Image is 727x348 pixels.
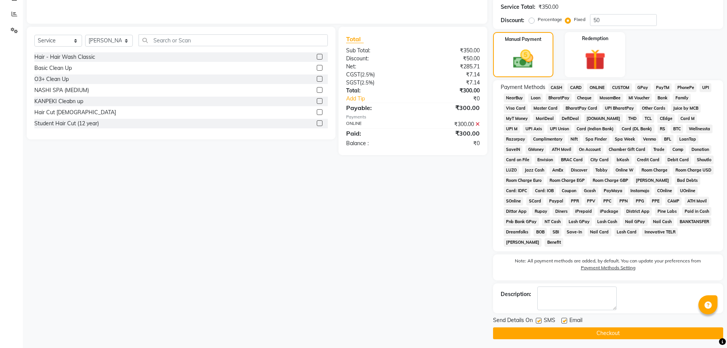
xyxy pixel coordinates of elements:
span: Wellnessta [686,125,712,133]
span: UPI Union [547,125,571,133]
span: PayTM [654,83,672,92]
span: Total [346,35,364,43]
span: Envision [535,155,555,164]
span: RS [658,125,668,133]
span: Room Charge EGP [547,176,587,185]
a: Add Tip [340,95,425,103]
span: Bad Debts [675,176,700,185]
span: Benefit [545,238,563,247]
span: TCL [642,114,654,123]
span: District App [624,207,652,216]
span: PhonePe [675,83,696,92]
span: UPI M [504,125,520,133]
span: CUSTOM [610,83,632,92]
span: Room Charge Euro [504,176,544,185]
label: Note: All payment methods are added, by default. You can update your preferences from [501,257,716,274]
span: LUZO [504,166,519,175]
span: Spa Finder [583,135,609,144]
span: Diners [553,207,570,216]
span: THD [626,114,639,123]
span: CARD [567,83,584,92]
span: Loan [528,94,543,102]
span: Gcash [582,186,598,195]
span: Nift [568,135,580,144]
span: Donation [689,145,711,154]
span: Shoutlo [694,155,714,164]
div: ₹300.00 [413,87,485,95]
span: NT Cash [542,217,563,226]
span: SaveIN [504,145,523,154]
span: Save-In [564,228,585,236]
span: Dreamfolks [504,228,531,236]
span: [PERSON_NAME] [504,238,542,247]
span: Discover [569,166,590,175]
span: SCard [526,197,543,206]
div: ₹7.14 [413,71,485,79]
div: Net: [340,63,413,71]
span: Dittor App [504,207,529,216]
div: ₹300.00 [413,129,485,138]
span: Send Details On [493,316,533,326]
label: Payment Methods Setting [581,264,635,271]
span: CAMP [665,197,682,206]
div: ₹350.00 [538,3,558,11]
div: Paid: [340,129,413,138]
div: Payable: [340,103,413,112]
span: Juice by MCB [671,104,701,113]
div: Discount: [340,55,413,63]
span: Visa Card [504,104,528,113]
label: Redemption [582,35,608,42]
span: Room Charge USD [673,166,714,175]
span: Card (Indian Bank) [574,125,616,133]
span: Credit Card [635,155,662,164]
label: Percentage [538,16,562,23]
span: PPG [633,197,646,206]
span: SMS [544,316,555,326]
span: ATH Movil [685,197,709,206]
div: KANPEKI Cleabn up [34,97,83,105]
input: Search or Scan [139,34,328,46]
span: Tabby [593,166,610,175]
span: Innovative TELR [642,228,678,236]
span: Comp [670,145,686,154]
span: Jazz Cash [522,166,546,175]
label: Fixed [574,16,585,23]
span: Card: IOB [532,186,556,195]
span: DefiDeal [559,114,581,123]
span: CEdge [657,114,675,123]
span: 2.5% [362,71,373,78]
span: Venmo [641,135,659,144]
span: UPI Axis [523,125,544,133]
span: ATH Movil [549,145,574,154]
span: COnline [654,186,674,195]
div: Discount: [501,16,524,24]
span: Payment Methods [501,83,545,91]
span: Rupay [532,207,550,216]
span: BharatPay [546,94,572,102]
span: PPC [601,197,614,206]
div: ₹350.00 [413,47,485,55]
span: Card (DL Bank) [619,125,654,133]
span: PPN [617,197,630,206]
span: bKash [614,155,632,164]
span: SGST [346,79,360,86]
span: Room Charge GBP [590,176,630,185]
span: Chamber Gift Card [606,145,648,154]
div: ₹300.00 [413,103,485,112]
span: Lash Cash [595,217,620,226]
span: [DOMAIN_NAME] [584,114,623,123]
span: Paid in Cash [682,207,711,216]
span: AmEx [550,166,566,175]
div: Payments [346,114,479,120]
div: NASHI SPA (MEDIUM) [34,86,89,94]
span: Nail Card [588,228,611,236]
span: Nail Cash [651,217,674,226]
span: NearBuy [504,94,526,102]
span: UPI BharatPay [603,104,637,113]
span: Paypal [546,197,566,206]
span: Complimentary [530,135,565,144]
span: MI Voucher [626,94,652,102]
span: Razorpay [504,135,528,144]
span: GMoney [526,145,546,154]
span: Email [569,316,582,326]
